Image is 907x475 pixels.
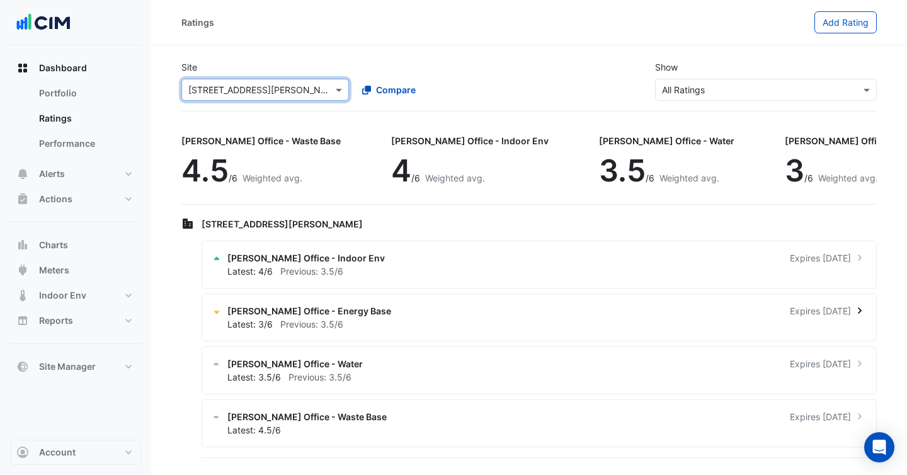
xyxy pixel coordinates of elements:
span: Previous: 3.5/6 [280,266,343,277]
span: /6 [229,173,237,183]
div: Open Intercom Messenger [864,432,894,462]
app-icon: Alerts [16,168,29,180]
span: Site Manager [39,360,96,373]
span: Expires [DATE] [790,357,851,370]
button: Site Manager [10,354,141,379]
span: Previous: 3.5/6 [288,372,351,382]
span: Expires [DATE] [790,410,851,423]
span: Latest: 4/6 [227,266,273,277]
span: 3 [785,152,804,189]
span: Compare [376,83,416,96]
app-icon: Reports [16,314,29,327]
button: Alerts [10,161,141,186]
label: Show [655,60,678,74]
span: Expires [DATE] [790,304,851,318]
span: /6 [804,173,813,183]
span: /6 [411,173,420,183]
div: Ratings [181,16,214,29]
span: [PERSON_NAME] Office - Waste Base [227,410,387,423]
span: Latest: 3.5/6 [227,372,281,382]
button: Compare [354,79,424,101]
a: Portfolio [29,81,141,106]
span: Actions [39,193,72,205]
span: Reports [39,314,73,327]
button: Account [10,440,141,465]
span: Alerts [39,168,65,180]
span: [PERSON_NAME] Office - Water [227,357,363,370]
app-icon: Indoor Env [16,289,29,302]
div: [PERSON_NAME] Office - Indoor Env [391,134,549,147]
button: Indoor Env [10,283,141,308]
button: Meters [10,258,141,283]
div: [PERSON_NAME] Office - Water [599,134,734,147]
span: Meters [39,264,69,277]
span: 4 [391,152,411,189]
span: Add Rating [823,17,869,28]
span: Previous: 3.5/6 [280,319,343,329]
button: Reports [10,308,141,333]
button: Dashboard [10,55,141,81]
app-icon: Site Manager [16,360,29,373]
span: Charts [39,239,68,251]
button: Actions [10,186,141,212]
span: [STREET_ADDRESS][PERSON_NAME] [202,219,363,229]
button: Charts [10,232,141,258]
span: Latest: 4.5/6 [227,425,281,435]
div: Dashboard [10,81,141,161]
span: Weighted avg. [242,173,302,183]
span: Latest: 3/6 [227,319,273,329]
button: Add Rating [814,11,877,33]
div: [PERSON_NAME] Office - Waste Base [181,134,341,147]
span: /6 [646,173,654,183]
span: Weighted avg. [425,173,485,183]
span: Indoor Env [39,289,86,302]
span: Weighted avg. [818,173,878,183]
img: Company Logo [15,10,72,35]
span: Expires [DATE] [790,251,851,265]
span: Weighted avg. [659,173,719,183]
app-icon: Actions [16,193,29,205]
app-icon: Charts [16,239,29,251]
span: 4.5 [181,152,229,189]
span: [PERSON_NAME] Office - Indoor Env [227,251,385,265]
app-icon: Meters [16,264,29,277]
span: [PERSON_NAME] Office - Energy Base [227,304,391,318]
span: Dashboard [39,62,87,74]
span: 3.5 [599,152,646,189]
a: Ratings [29,106,141,131]
a: Performance [29,131,141,156]
app-icon: Dashboard [16,62,29,74]
label: Site [181,60,197,74]
span: Account [39,446,76,459]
